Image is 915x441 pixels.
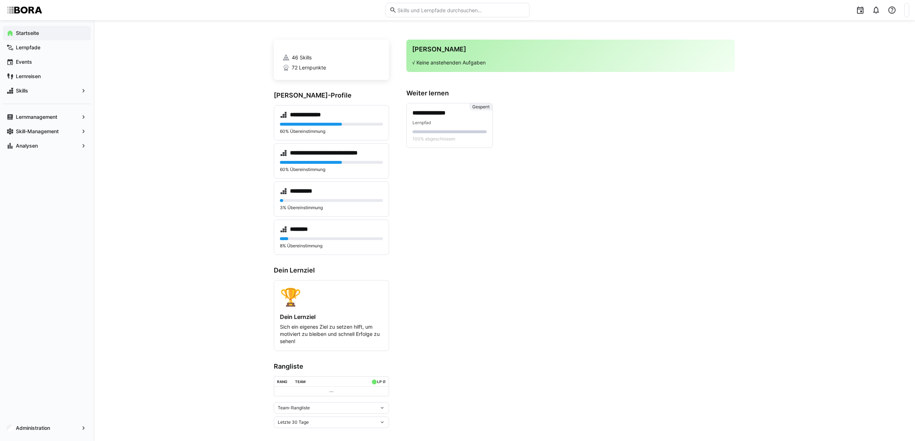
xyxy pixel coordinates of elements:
p: 60% Übereinstimmung [280,129,383,134]
div: Team [295,379,305,384]
div: 🏆 [280,286,383,307]
a: ø [383,378,386,384]
p: 3% Übereinstimmung [280,205,383,211]
h3: Weiter lernen [406,89,735,97]
span: Lernpfad [412,120,431,125]
input: Skills und Lernpfade durchsuchen… [397,7,526,13]
h3: Dein Lernziel [274,266,389,274]
span: 100% abgeschlossen [412,136,455,142]
a: 46 Skills [282,54,380,61]
p: 60% Übereinstimmung [280,167,383,172]
h3: Rangliste [274,363,389,370]
p: Sich ein eigenes Ziel zu setzen hilft, um motiviert zu bleiben und schnell Erfolge zu sehen! [280,323,383,345]
p: 8% Übereinstimmung [280,243,383,249]
div: LP [377,379,381,384]
h4: Dein Lernziel [280,313,383,320]
span: Team-Rangliste [278,405,310,411]
span: Letzte 30 Tage [278,419,309,425]
p: √ Keine anstehenden Aufgaben [412,59,729,66]
span: 46 Skills [292,54,312,61]
h3: [PERSON_NAME]-Profile [274,91,389,99]
h3: [PERSON_NAME] [412,45,729,53]
span: 72 Lernpunkte [292,64,326,71]
span: Gesperrt [472,104,490,110]
div: Rang [277,379,287,384]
